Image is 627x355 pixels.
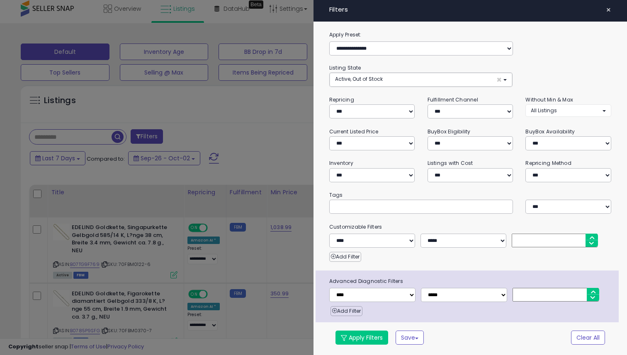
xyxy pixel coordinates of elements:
small: Current Listed Price [329,128,378,135]
small: Without Min & Max [525,96,573,103]
h4: Filters [329,6,611,13]
small: Listing State [329,64,361,71]
button: Add Filter [329,252,361,262]
label: Apply Preset: [323,30,617,39]
small: Repricing [329,96,354,103]
button: All Listings [525,104,611,116]
span: × [606,4,611,16]
button: Add Filter [331,306,362,316]
button: Apply Filters [335,331,388,345]
button: Save [396,331,424,345]
span: Active, Out of Stock [335,75,383,82]
small: Customizable Filters [323,222,617,232]
span: × [496,75,502,84]
small: BuyBox Availability [525,128,575,135]
button: × [603,4,615,16]
span: All Listings [531,107,557,114]
span: Advanced Diagnostic Filters [323,277,619,286]
button: Clear All [571,331,605,345]
small: BuyBox Eligibility [428,128,471,135]
small: Inventory [329,159,353,167]
small: Listings with Cost [428,159,473,167]
button: Active, Out of Stock × [330,73,512,87]
small: Tags [323,191,617,200]
small: Fulfillment Channel [428,96,478,103]
small: Repricing Method [525,159,571,167]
